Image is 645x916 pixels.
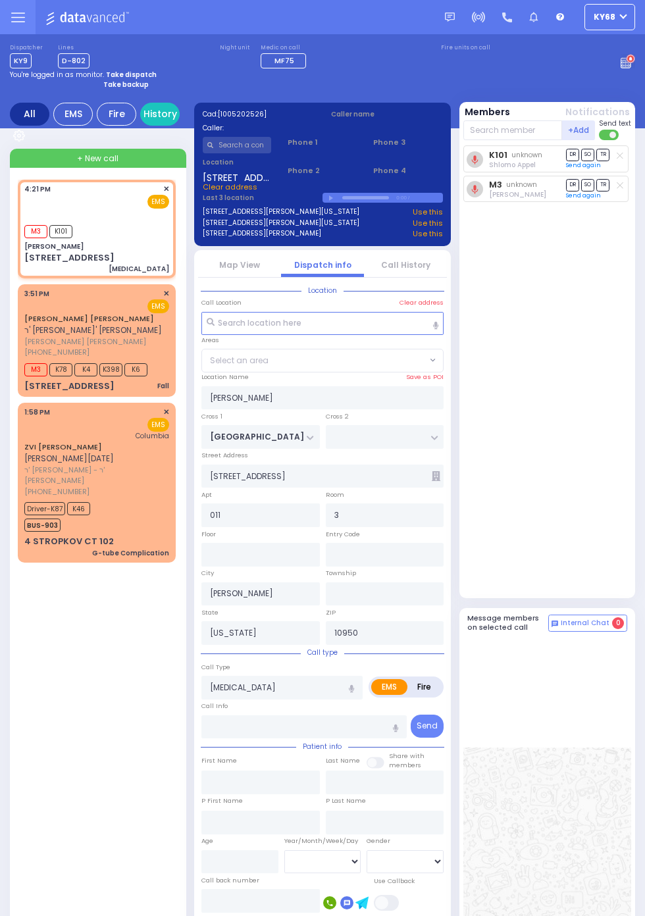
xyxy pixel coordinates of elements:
[24,251,115,265] div: [STREET_ADDRESS]
[463,120,563,140] input: Search member
[566,161,601,169] a: Send again
[413,207,443,218] a: Use this
[326,608,336,617] label: ZIP
[562,120,595,140] button: +Add
[326,756,360,765] label: Last Name
[157,381,169,391] div: Fall
[301,648,344,657] span: Call type
[24,289,49,299] span: 3:51 PM
[203,109,315,119] label: Cad:
[201,836,213,846] label: Age
[136,431,169,441] span: Columbia
[24,453,114,464] span: [PERSON_NAME][DATE]
[219,259,260,270] a: Map View
[203,171,272,182] span: [STREET_ADDRESS]
[201,412,222,421] label: Cross 1
[67,502,90,515] span: K46
[74,363,97,376] span: K4
[203,228,321,240] a: [STREET_ADDRESS][PERSON_NAME]
[294,259,351,270] a: Dispatch info
[49,363,72,376] span: K78
[201,451,248,460] label: Street Address
[24,465,165,486] span: ר' [PERSON_NAME] - ר' [PERSON_NAME]
[201,876,259,885] label: Call back number
[24,313,154,324] a: [PERSON_NAME] [PERSON_NAME]
[201,336,219,345] label: Areas
[140,103,180,126] a: History
[24,519,61,532] span: BUS-903
[203,137,272,153] input: Search a contact
[97,103,136,126] div: Fire
[326,412,349,421] label: Cross 2
[77,153,118,165] span: + New call
[565,105,630,119] button: Notifications
[489,180,502,190] a: M3
[326,490,344,499] label: Room
[506,180,537,190] span: unknown
[288,137,357,148] span: Phone 1
[489,160,536,170] span: Shlomo Appel
[201,490,212,499] label: Apt
[566,179,579,191] span: DR
[10,44,43,52] label: Dispatcher
[599,128,620,141] label: Turn off text
[374,877,415,886] label: Use Callback
[584,4,635,30] button: ky68
[24,225,47,238] span: M3
[24,336,165,347] span: [PERSON_NAME] [PERSON_NAME]
[201,701,228,711] label: Call Info
[24,242,84,251] div: [PERSON_NAME]
[163,184,169,195] span: ✕
[106,70,157,80] strong: Take dispatch
[58,44,90,52] label: Lines
[389,751,425,760] small: Share with
[406,372,444,382] label: Save as POI
[581,149,594,161] span: SO
[284,836,361,846] div: Year/Month/Week/Day
[511,150,542,160] span: unknown
[24,442,102,452] a: ZVI [PERSON_NAME]
[24,535,114,548] div: 4 STROPKOV CT 102
[10,53,32,68] span: KY9
[566,149,579,161] span: DR
[163,407,169,418] span: ✕
[24,486,90,497] span: [PHONE_NUMBER]
[147,195,169,209] span: EMS
[203,193,323,203] label: Last 3 location
[24,502,65,515] span: Driver-K87
[296,742,348,751] span: Patient info
[49,225,72,238] span: K101
[371,679,407,695] label: EMS
[203,218,359,229] a: [STREET_ADDRESS][PERSON_NAME][US_STATE]
[24,380,115,393] div: [STREET_ADDRESS]
[596,179,609,191] span: TR
[432,471,440,481] span: Other building occupants
[566,191,601,199] a: Send again
[24,324,162,336] span: ר' [PERSON_NAME]' [PERSON_NAME]
[201,663,230,672] label: Call Type
[400,298,444,307] label: Clear address
[489,150,507,160] a: K101
[489,190,546,199] span: Chananya Indig
[389,761,421,769] span: members
[124,363,147,376] span: K6
[373,165,442,176] span: Phone 4
[99,363,122,376] span: K398
[411,715,444,738] button: Send
[24,407,50,417] span: 1:58 PM
[413,218,443,229] a: Use this
[163,288,169,299] span: ✕
[445,13,455,22] img: message.svg
[367,836,390,846] label: Gender
[45,9,133,26] img: Logo
[274,55,294,66] span: MF75
[92,548,169,558] div: G-tube Complication
[24,347,90,357] span: [PHONE_NUMBER]
[24,184,51,194] span: 4:21 PM
[203,157,272,167] label: Location
[109,264,169,274] div: [MEDICAL_DATA]
[24,363,47,376] span: M3
[201,608,219,617] label: State
[561,619,609,628] span: Internal Chat
[301,286,344,295] span: Location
